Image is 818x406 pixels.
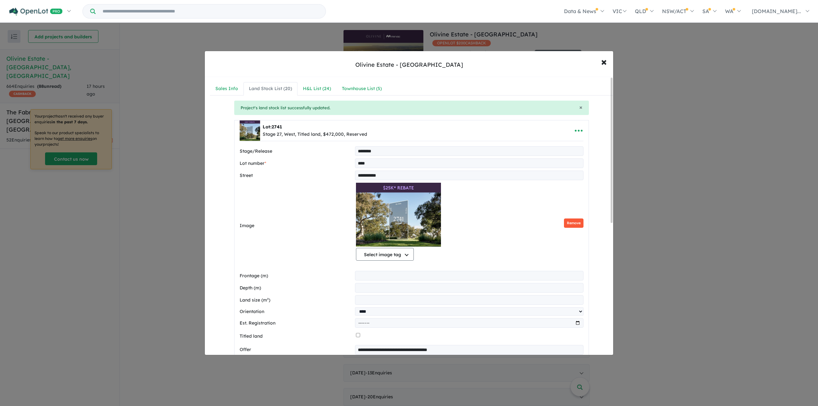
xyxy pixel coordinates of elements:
[356,183,441,247] img: Olivine Estate - Donnybrook - Lot 2741
[303,85,331,93] div: H&L List ( 24 )
[355,61,463,69] div: Olivine Estate - [GEOGRAPHIC_DATA]
[579,104,583,110] button: Close
[240,160,353,167] label: Lot number
[9,8,63,16] img: Openlot PRO Logo White
[263,131,367,138] div: Stage 27, West, Titled land, $472,000, Reserved
[240,296,353,304] label: Land size (m²)
[240,222,353,230] label: Image
[356,248,414,261] button: Select image tag
[272,124,282,130] span: 2741
[564,218,583,228] button: Remove
[240,319,353,327] label: Est. Registration
[752,8,801,14] span: [DOMAIN_NAME]...
[234,101,589,115] div: Project's land stock list successfully updated.
[240,120,260,141] img: Olivine%20Estate%20-%20Donnybrook%20-%20Lot%202741___1756912854.jpg
[263,124,282,130] b: Lot:
[601,55,607,68] span: ×
[215,85,238,93] div: Sales Info
[240,308,353,316] label: Orientation
[240,333,353,340] label: Titled land
[97,4,324,18] input: Try estate name, suburb, builder or developer
[240,346,353,354] label: Offer
[342,85,382,93] div: Townhouse List ( 5 )
[579,103,583,111] span: ×
[249,85,292,93] div: Land Stock List ( 20 )
[240,272,353,280] label: Frontage (m)
[240,172,353,180] label: Street
[240,148,353,155] label: Stage/Release
[240,284,353,292] label: Depth (m)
